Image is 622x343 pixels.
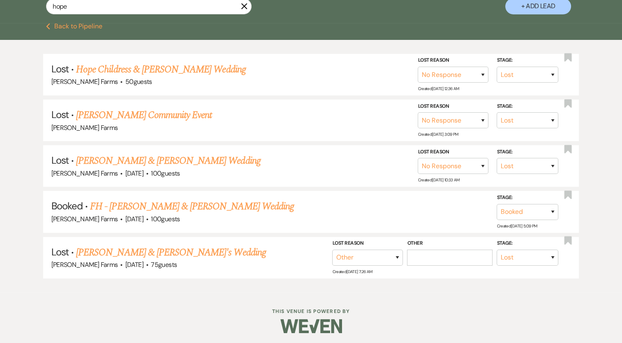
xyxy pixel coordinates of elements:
[125,260,143,269] span: [DATE]
[51,260,118,269] span: [PERSON_NAME] Farms
[497,56,558,65] label: Stage:
[418,86,459,91] span: Created: [DATE] 12:36 AM
[497,148,558,157] label: Stage:
[407,239,493,248] label: Other
[418,102,488,111] label: Lost Reason
[497,239,558,248] label: Stage:
[51,123,118,132] span: [PERSON_NAME] Farms
[497,193,558,202] label: Stage:
[151,169,180,178] span: 100 guests
[151,260,177,269] span: 75 guests
[76,153,260,168] a: [PERSON_NAME] & [PERSON_NAME] Wedding
[51,108,69,121] span: Lost
[418,177,459,183] span: Created: [DATE] 10:33 AM
[90,199,294,214] a: FH - [PERSON_NAME] & [PERSON_NAME] Wedding
[418,132,458,137] span: Created: [DATE] 3:09 PM
[51,154,69,167] span: Lost
[51,169,118,178] span: [PERSON_NAME] Farms
[418,148,488,157] label: Lost Reason
[76,245,266,260] a: [PERSON_NAME] & [PERSON_NAME]'s Wedding
[280,312,342,341] img: Weven Logo
[51,215,118,223] span: [PERSON_NAME] Farms
[332,269,372,274] span: Created: [DATE] 7:26 AM
[497,223,537,228] span: Created: [DATE] 5:09 PM
[76,62,246,77] a: Hope Childress & [PERSON_NAME] Wedding
[46,23,102,30] button: Back to Pipeline
[51,63,69,75] span: Lost
[76,108,212,123] a: [PERSON_NAME] Community Event
[125,169,143,178] span: [DATE]
[332,239,403,248] label: Lost Reason
[418,56,488,65] label: Lost Reason
[125,77,152,86] span: 50 guests
[51,246,69,258] span: Lost
[51,199,83,212] span: Booked
[125,215,143,223] span: [DATE]
[497,102,558,111] label: Stage:
[51,77,118,86] span: [PERSON_NAME] Farms
[151,215,180,223] span: 100 guests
